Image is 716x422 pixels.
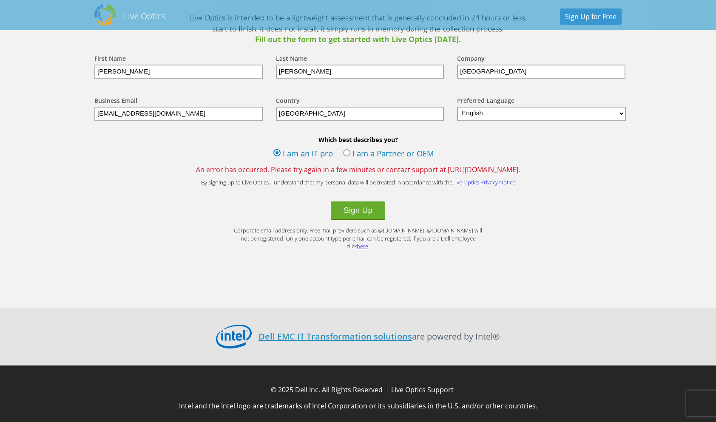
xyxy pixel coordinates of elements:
[331,201,385,220] button: Sign Up
[230,227,486,250] p: Corporate email address only. Free mail providers such as @[DOMAIN_NAME], @[DOMAIN_NAME] will not...
[391,385,454,394] a: Live Optics Support
[188,178,528,187] p: By signing up to Live Optics, I understand that my personal data will be treated in accordance wi...
[357,242,368,250] a: here
[86,165,630,174] span: An error has occurred. Please try again in a few minutes or contact support at [URL][DOMAIN_NAME].
[343,148,434,161] label: I am a Partner or OEM
[273,148,333,161] label: I am an IT pro
[276,107,444,121] input: Start typing to search for a country
[269,385,387,394] li: © 2025 Dell Inc. All Rights Reserved
[276,96,300,107] label: Country
[86,136,630,144] b: Which best describes you?
[94,54,126,65] label: First Name
[94,96,137,107] label: Business Email
[457,96,514,107] label: Preferred Language
[188,34,528,45] span: Fill out the form to get started with Live Optics [DATE].
[259,331,412,342] a: Dell EMC IT Transformation solutions
[452,178,515,186] a: Live Optics Privacy Notice
[259,330,500,343] p: are powered by Intel®
[94,4,116,25] img: Dell Dpack
[457,54,485,65] label: Company
[216,325,252,348] img: Intel Logo
[276,54,307,65] label: Last Name
[560,8,622,25] a: Sign Up for Free
[124,10,165,22] h2: Live Optics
